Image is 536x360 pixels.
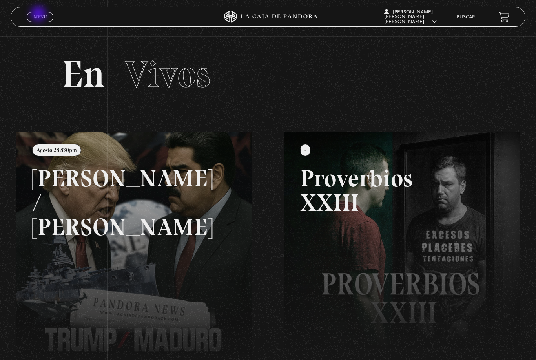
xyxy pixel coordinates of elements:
span: Vivos [125,52,210,97]
span: [PERSON_NAME] [PERSON_NAME] [PERSON_NAME] [384,10,437,24]
a: Buscar [457,15,475,20]
span: Cerrar [31,21,49,27]
a: View your shopping cart [499,12,509,22]
h2: En [62,56,474,93]
span: Menu [34,15,47,19]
